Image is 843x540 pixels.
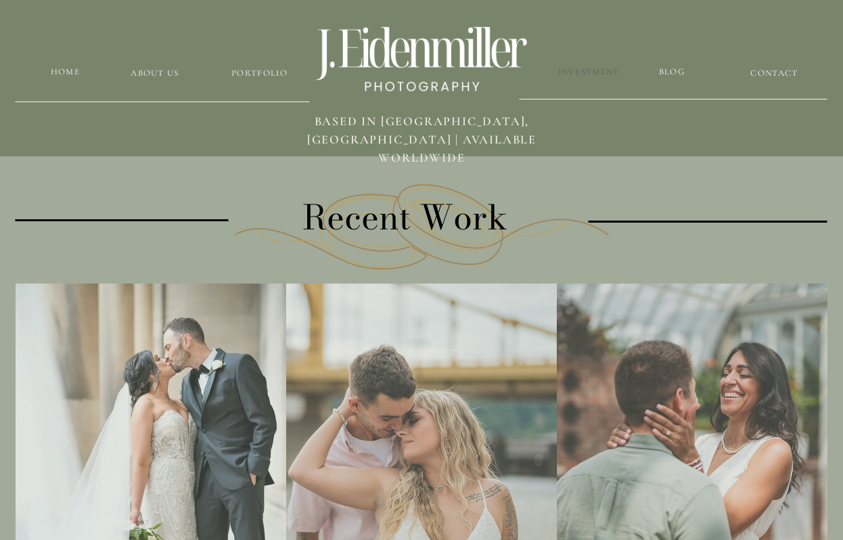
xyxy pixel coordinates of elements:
a: Investment [557,66,620,78]
a: blog [616,66,727,78]
a: CONTACT [742,67,806,80]
h3: Recent Work [111,197,698,284]
a: MORE ABOUT US [551,93,675,112]
h2: let's make memories together! [478,52,757,74]
a: Portfolio [219,67,300,80]
a: HOME [44,66,87,78]
span: BASED in [GEOGRAPHIC_DATA], [GEOGRAPHIC_DATA] | available worldwide [307,114,537,165]
a: about us [104,67,206,80]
